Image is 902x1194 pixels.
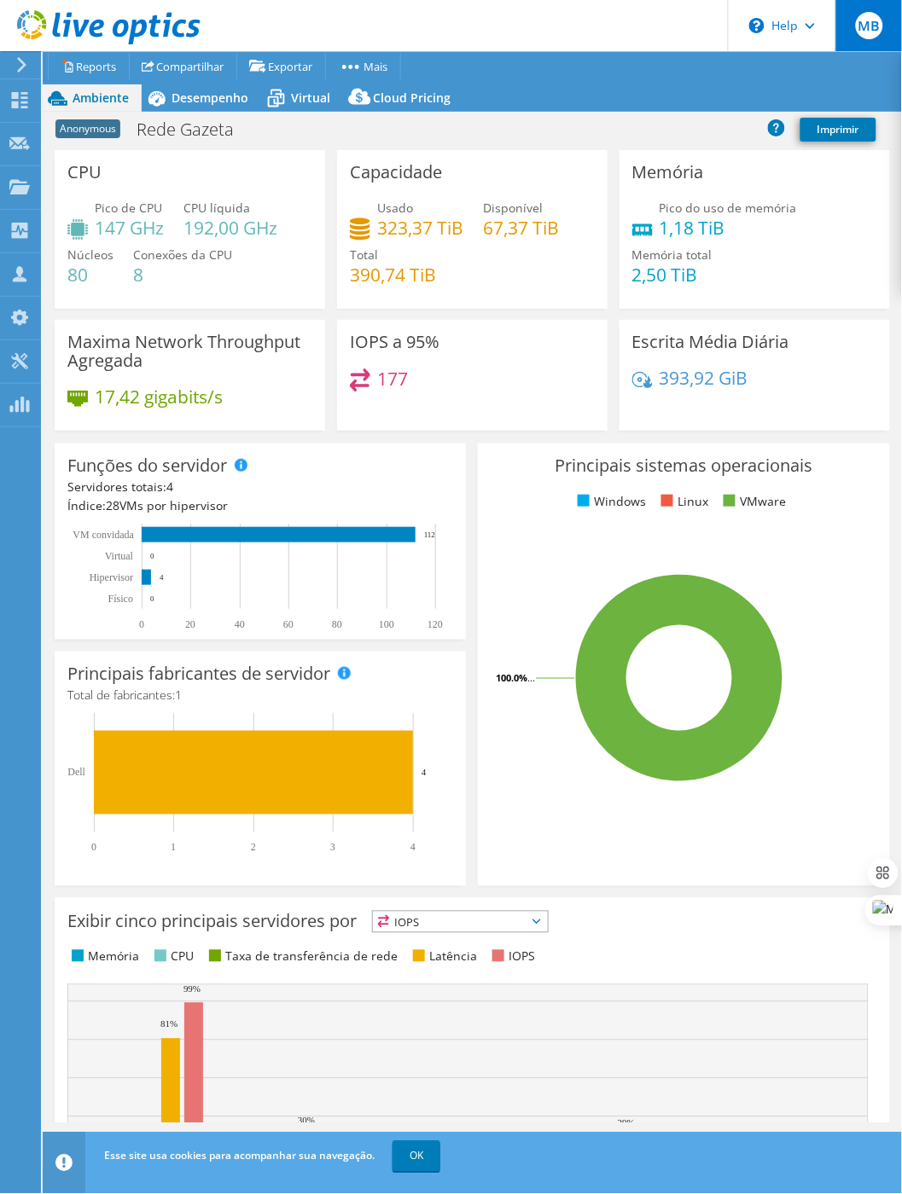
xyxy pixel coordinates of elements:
h3: Capacidade [350,163,442,182]
span: CPU líquida [183,200,250,216]
span: MB [856,12,883,39]
tspan: ... [527,671,535,684]
li: Memória [67,948,139,966]
text: 0 [139,618,144,630]
h3: Memória [632,163,704,182]
span: Anonymous [55,119,120,138]
svg: \n [749,18,765,33]
text: 30% [298,1116,315,1126]
text: 20 [185,618,195,630]
h1: Rede Gazeta [129,120,260,139]
h3: Maxima Network Throughput Agregada [67,333,312,370]
span: Virtual [291,90,330,106]
li: Latência [409,948,477,966]
text: 4 [422,768,427,778]
li: IOPS [488,948,535,966]
h3: Escrita Média Diária [632,333,789,351]
text: 1 [171,842,176,854]
text: 60 [283,618,294,630]
li: CPU [150,948,194,966]
a: Mais [325,53,401,79]
text: 29% [618,1118,635,1128]
text: VM convidada [73,529,134,541]
span: Esse site usa cookies para acompanhar sua navegação. [104,1149,375,1163]
h3: CPU [67,163,102,182]
text: 3 [330,842,335,854]
li: VMware [719,492,786,511]
tspan: 100.0% [496,671,527,684]
span: Núcleos [67,246,113,263]
span: Usado [377,200,413,216]
h4: 8 [133,265,232,284]
a: Exportar [236,53,326,79]
h4: 80 [67,265,113,284]
a: Reports [48,53,130,79]
text: 99% [183,984,201,994]
a: OK [393,1141,440,1172]
h3: Principais sistemas operacionais [491,456,876,475]
text: 112 [424,530,435,539]
text: Hipervisor [90,571,133,583]
text: 4 [410,842,416,854]
span: Desempenho [172,90,248,106]
h4: 323,37 TiB [377,218,463,237]
a: Imprimir [800,118,876,142]
text: 0 [150,552,154,560]
span: Conexões da CPU [133,246,232,263]
span: Pico de CPU [95,200,162,216]
h4: 393,92 GiB [660,368,748,387]
div: Índice: VMs por hipervisor [67,496,453,515]
text: 4 [160,573,164,582]
text: 100 [379,618,394,630]
text: Virtual [105,550,134,562]
h4: 2,50 TiB [632,265,713,284]
tspan: Físico [108,593,133,605]
text: 0 [150,594,154,603]
h4: 17,42 gigabits/s [95,387,223,406]
h4: 390,74 TiB [350,265,436,284]
h4: 67,37 TiB [483,218,559,237]
li: Taxa de transferência de rede [205,948,398,966]
h3: Principais fabricantes de servidor [67,664,330,683]
span: IOPS [373,912,548,932]
h4: 147 GHz [95,218,164,237]
h3: IOPS a 95% [350,333,439,351]
h4: Total de fabricantes: [67,686,453,704]
text: 0 [91,842,96,854]
span: 1 [175,687,182,703]
li: Linux [657,492,708,511]
span: Total [350,246,378,263]
text: 120 [428,618,443,630]
a: Compartilhar [129,53,237,79]
span: 28 [106,497,119,513]
span: Disponível [483,200,543,216]
text: 81% [160,1019,177,1029]
span: Ambiente [73,90,129,106]
h4: 177 [377,369,408,388]
text: 80 [332,618,342,630]
span: 4 [166,478,173,495]
span: Cloud Pricing [373,90,451,106]
text: Dell [67,767,85,779]
div: Servidores totais: [67,478,260,496]
span: Pico do uso de memória [660,200,797,216]
h3: Funções do servidor [67,456,227,475]
span: Memória total [632,246,713,263]
text: 40 [235,618,245,630]
h4: 1,18 TiB [660,218,797,237]
h4: 192,00 GHz [183,218,277,237]
text: 2 [251,842,256,854]
li: Windows [573,492,646,511]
